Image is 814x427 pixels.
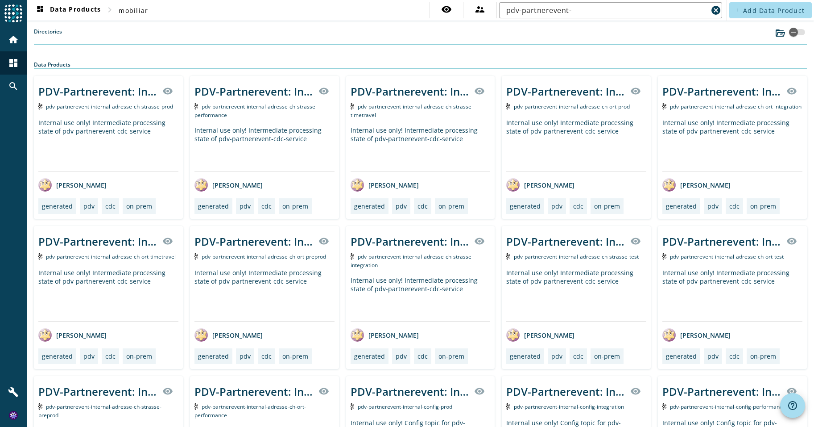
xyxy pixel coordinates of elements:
img: Kafka Topic: pdv-partnerevent-internal-adresse-ch-ort-timetravel [38,253,42,260]
mat-icon: visibility [786,386,797,397]
mat-icon: visibility [162,236,173,247]
div: PDV-Partnerevent: Internal CH Locations [662,84,781,99]
mat-icon: search [8,81,19,92]
div: PDV-Partnerevent: Internal CH Locations [506,84,625,99]
span: Kafka Topic: pdv-partnerevent-internal-config-prod [358,403,452,410]
span: Kafka Topic: pdv-partnerevent-internal-config-performance [670,403,785,410]
span: Kafka Topic: pdv-partnerevent-internal-adresse-ch-ort-prod [514,103,630,110]
img: Kafka Topic: pdv-partnerevent-internal-adresse-ch-ort-integration [662,103,666,109]
mat-icon: visibility [318,86,329,96]
div: [PERSON_NAME] [351,178,419,192]
span: Add Data Product [743,6,805,15]
div: on-prem [282,352,308,360]
div: generated [510,352,541,360]
div: [PERSON_NAME] [506,178,574,192]
mat-icon: build [8,387,19,398]
span: Data Products [35,5,101,16]
div: generated [354,202,385,210]
div: generated [510,202,541,210]
div: cdc [261,202,272,210]
mat-icon: add [735,8,740,13]
div: Internal use only! Intermediate processing state of pdv-partnerevent-cdc-service [194,268,335,321]
mat-icon: visibility [441,4,452,15]
span: Kafka Topic: pdv-partnerevent-internal-adresse-ch-strasse-prod [46,103,173,110]
mat-icon: visibility [630,86,641,96]
div: generated [666,352,697,360]
span: Kafka Topic: pdv-partnerevent-internal-adresse-ch-ort-test [670,253,784,260]
img: Kafka Topic: pdv-partnerevent-internal-adresse-ch-ort-performance [194,403,198,410]
div: cdc [729,352,740,360]
span: Kafka Topic: pdv-partnerevent-internal-adresse-ch-strasse-test [514,253,639,260]
div: PDV-Partnerevent: Internal CH Locations [38,384,157,399]
div: on-prem [594,352,620,360]
button: mobiliar [115,2,152,18]
div: on-prem [594,202,620,210]
div: pdv [83,352,95,360]
button: Data Products [31,2,104,18]
div: PDV-Partnerevent: Internal CH Locations [506,234,625,249]
div: Internal use only! Intermediate processing state of pdv-partnerevent-cdc-service [506,118,646,171]
img: avatar [506,328,520,342]
div: cdc [729,202,740,210]
mat-icon: dashboard [8,58,19,68]
div: Internal use only! Intermediate processing state of pdv-partnerevent-cdc-service [38,118,178,171]
img: spoud-logo.svg [4,4,22,22]
mat-icon: visibility [630,236,641,247]
div: [PERSON_NAME] [194,328,263,342]
img: Kafka Topic: pdv-partnerevent-internal-adresse-ch-strasse-test [506,253,510,260]
div: Data Products [34,61,807,69]
div: Internal use only! Intermediate processing state of pdv-partnerevent-cdc-service [351,276,491,321]
div: generated [198,202,229,210]
div: cdc [105,352,116,360]
span: Kafka Topic: pdv-partnerevent-internal-config-integration [514,403,624,410]
img: avatar [38,328,52,342]
div: [PERSON_NAME] [38,328,107,342]
img: avatar [194,328,208,342]
div: on-prem [750,352,776,360]
mat-icon: dashboard [35,5,45,16]
img: Kafka Topic: pdv-partnerevent-internal-adresse-ch-ort-prod [506,103,510,109]
div: cdc [573,352,583,360]
div: PDV-Partnerevent: Internal CH Locations [38,84,157,99]
span: Kafka Topic: pdv-partnerevent-internal-adresse-ch-ort-preprod [202,253,326,260]
div: pdv [707,202,719,210]
div: Internal use only! Intermediate processing state of pdv-partnerevent-cdc-service [662,268,802,321]
img: 2157708dfc66a08fa7c577ce8beb10eb [9,411,18,420]
div: generated [198,352,229,360]
div: pdv [83,202,95,210]
div: Internal use only! Intermediate processing state of pdv-partnerevent-cdc-service [506,268,646,321]
div: Internal use only! Intermediate processing state of pdv-partnerevent-cdc-service [38,268,178,321]
div: [PERSON_NAME] [38,178,107,192]
img: avatar [351,328,364,342]
div: cdc [417,202,428,210]
div: PDV-Partnerevent: Internal CH Locations [38,234,157,249]
mat-icon: help_outline [787,400,798,411]
img: Kafka Topic: pdv-partnerevent-internal-config-performance [662,403,666,410]
mat-icon: visibility [474,86,485,96]
div: generated [666,202,697,210]
mat-icon: visibility [786,86,797,96]
span: mobiliar [119,6,148,15]
span: Kafka Topic: pdv-partnerevent-internal-adresse-ch-strasse-timetravel [351,103,474,119]
div: PDV-Partnerevent: Internal Config [351,384,469,399]
label: Directories [34,28,62,44]
div: Internal use only! Intermediate processing state of pdv-partnerevent-cdc-service [194,126,335,171]
mat-icon: visibility [474,386,485,397]
img: Kafka Topic: pdv-partnerevent-internal-adresse-ch-ort-test [662,253,666,260]
mat-icon: visibility [318,386,329,397]
div: PDV-Partnerevent: Internal CH Locations [351,234,469,249]
mat-icon: cancel [711,5,721,16]
div: Internal use only! Intermediate processing state of pdv-partnerevent-cdc-service [662,118,802,171]
div: Internal use only! Intermediate processing state of pdv-partnerevent-cdc-service [351,126,491,171]
div: pdv [707,352,719,360]
div: on-prem [126,352,152,360]
mat-icon: visibility [474,236,485,247]
div: cdc [573,202,583,210]
div: generated [42,352,73,360]
div: [PERSON_NAME] [351,328,419,342]
span: Kafka Topic: pdv-partnerevent-internal-adresse-ch-ort-performance [194,403,306,419]
div: PDV-Partnerevent: Internal CH Locations [351,84,469,99]
div: PDV-Partnerevent: Internal CH Locations [194,84,313,99]
img: Kafka Topic: pdv-partnerevent-internal-adresse-ch-strasse-prod [38,103,42,109]
mat-icon: visibility [786,236,797,247]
